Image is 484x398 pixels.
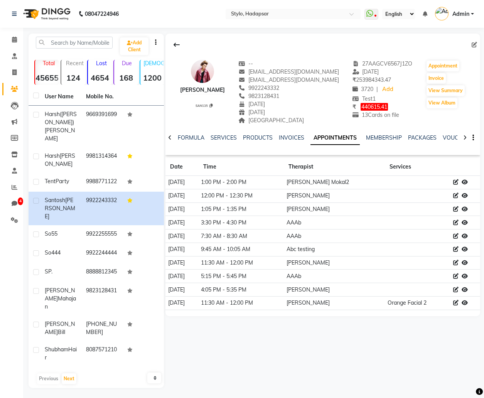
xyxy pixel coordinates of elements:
[352,95,376,102] span: Test1
[183,103,225,108] div: SAN135
[165,229,198,243] td: [DATE]
[238,109,265,116] span: [DATE]
[284,243,385,256] td: Abc testing
[165,243,198,256] td: [DATE]
[81,88,123,106] th: Mobile No.
[38,60,59,67] p: Total
[199,297,284,310] td: 11:30 AM - 12:00 PM
[352,86,373,93] span: 3720
[352,76,356,83] span: ₹
[238,117,304,124] span: [GEOGRAPHIC_DATA]
[199,189,284,202] td: 12:00 PM - 12:30 PM
[284,270,385,283] td: AAAb
[376,85,378,93] span: |
[18,197,23,205] span: 4
[81,192,123,225] td: 9922243332
[81,106,123,147] td: 9669391699
[199,270,284,283] td: 5:15 PM - 5:45 PM
[199,216,284,229] td: 3:30 PM - 4:30 PM
[408,134,437,141] a: PACKAGES
[199,243,284,256] td: 9:45 AM - 10:05 AM
[284,229,385,243] td: AAAb
[64,60,85,67] p: Recent
[427,85,465,96] button: View Summary
[238,60,253,67] span: --
[352,103,356,110] span: ₹
[165,283,198,297] td: [DATE]
[61,73,85,83] strong: 124
[238,76,339,83] span: [EMAIL_ADDRESS][DOMAIN_NAME]
[199,256,284,270] td: 11:30 AM - 12:00 PM
[45,320,75,336] span: [PERSON_NAME]
[45,287,75,302] span: [PERSON_NAME]
[199,229,284,243] td: 7:30 AM - 8:30 AM
[116,60,138,67] p: Due
[143,60,164,67] p: [DEMOGRAPHIC_DATA]
[51,249,61,256] span: 444
[352,60,413,67] span: 27AAGCV6567J1ZO
[45,178,56,185] span: Tent
[211,134,237,141] a: SERVICES
[45,152,60,159] span: Harsh
[284,283,385,297] td: [PERSON_NAME]
[165,176,198,189] td: [DATE]
[45,127,75,142] span: [PERSON_NAME]
[165,297,198,310] td: [DATE]
[51,230,57,237] span: 55
[284,297,385,310] td: [PERSON_NAME]
[45,197,75,220] span: [PERSON_NAME]
[191,60,214,83] img: avatar
[81,315,123,341] td: [PHONE_NUMBER]
[238,68,339,75] span: [EMAIL_ADDRESS][DOMAIN_NAME]
[165,256,198,270] td: [DATE]
[40,88,81,106] th: User Name
[435,7,449,20] img: Admin
[199,202,284,216] td: 1:05 PM - 1:35 PM
[81,173,123,192] td: 9988771122
[284,202,385,216] td: [PERSON_NAME]
[45,295,76,310] span: mahajan
[58,329,65,336] span: bill
[243,134,273,141] a: PRODUCTS
[165,270,198,283] td: [DATE]
[45,111,77,126] span: harsh([PERSON_NAME])
[361,103,388,111] span: 440615.41
[81,244,123,263] td: 9922244444
[51,268,52,275] span: .
[238,101,265,108] span: [DATE]
[81,282,123,315] td: 9823128431
[279,134,304,141] a: INVOICES
[427,61,459,71] button: Appointment
[385,297,451,310] td: Orange Facial 2
[120,37,148,55] a: Add Client
[199,158,284,176] th: Time
[178,134,204,141] a: FORMULA
[36,37,113,49] input: Search by Name/Mobile/Email/Code
[452,10,469,18] span: Admin
[45,197,65,204] span: Santosh
[284,216,385,229] td: AAAb
[45,268,51,275] span: SP
[199,176,284,189] td: 1:00 PM - 2:00 PM
[284,256,385,270] td: [PERSON_NAME]
[352,76,391,83] span: 253984343.47
[88,73,112,83] strong: 4654
[45,230,51,237] span: So
[45,346,68,353] span: Shubham
[165,216,198,229] td: [DATE]
[284,189,385,202] td: [PERSON_NAME]
[81,225,123,244] td: 9922255555
[114,73,138,83] strong: 168
[165,158,198,176] th: Date
[381,84,395,95] a: Add
[199,283,284,297] td: 4:05 PM - 5:35 PM
[427,73,446,84] button: Invoice
[56,178,69,185] span: Party
[45,152,75,167] span: [PERSON_NAME]
[20,3,73,25] img: logo
[352,111,399,118] span: 13 Cards on file
[91,60,112,67] p: Lost
[81,341,123,366] td: 8087571210
[140,73,164,83] strong: 1200
[385,158,451,176] th: Services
